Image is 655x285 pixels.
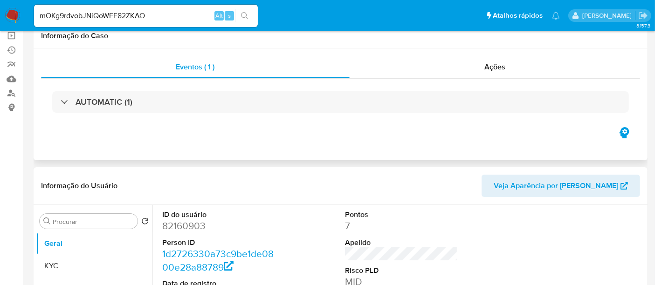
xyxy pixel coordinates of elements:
span: Alt [215,11,223,20]
dd: 7 [345,219,458,232]
h1: Informação do Caso [41,31,640,41]
button: KYC [36,255,152,277]
h1: Informação do Usuário [41,181,117,190]
h3: AUTOMATIC (1) [76,97,132,107]
span: Eventos ( 1 ) [176,61,214,72]
a: Sair [638,11,648,20]
span: Atalhos rápidos [493,11,543,20]
span: Ações [484,61,505,72]
dt: Pontos [345,210,458,220]
button: Procurar [43,217,51,225]
span: 3.157.3 [636,22,650,29]
input: Pesquise usuários ou casos... [34,10,258,22]
button: Retornar ao pedido padrão [141,217,149,228]
button: search-icon [235,9,254,22]
a: 1d2726330a73c9be1de0800e28a88789 [162,247,274,273]
dt: Person ID [162,237,275,248]
dt: ID do usuário [162,210,275,220]
input: Procurar [53,217,134,226]
a: Notificações [552,12,560,20]
p: erico.trevizan@mercadopago.com.br [582,11,635,20]
dd: 82160903 [162,219,275,232]
dt: Apelido [345,237,458,248]
button: Geral [36,232,152,255]
dt: Risco PLD [345,265,458,276]
span: s [228,11,231,20]
div: AUTOMATIC (1) [52,91,629,113]
button: Veja Aparência por [PERSON_NAME] [482,175,640,197]
span: Veja Aparência por [PERSON_NAME] [494,175,618,197]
